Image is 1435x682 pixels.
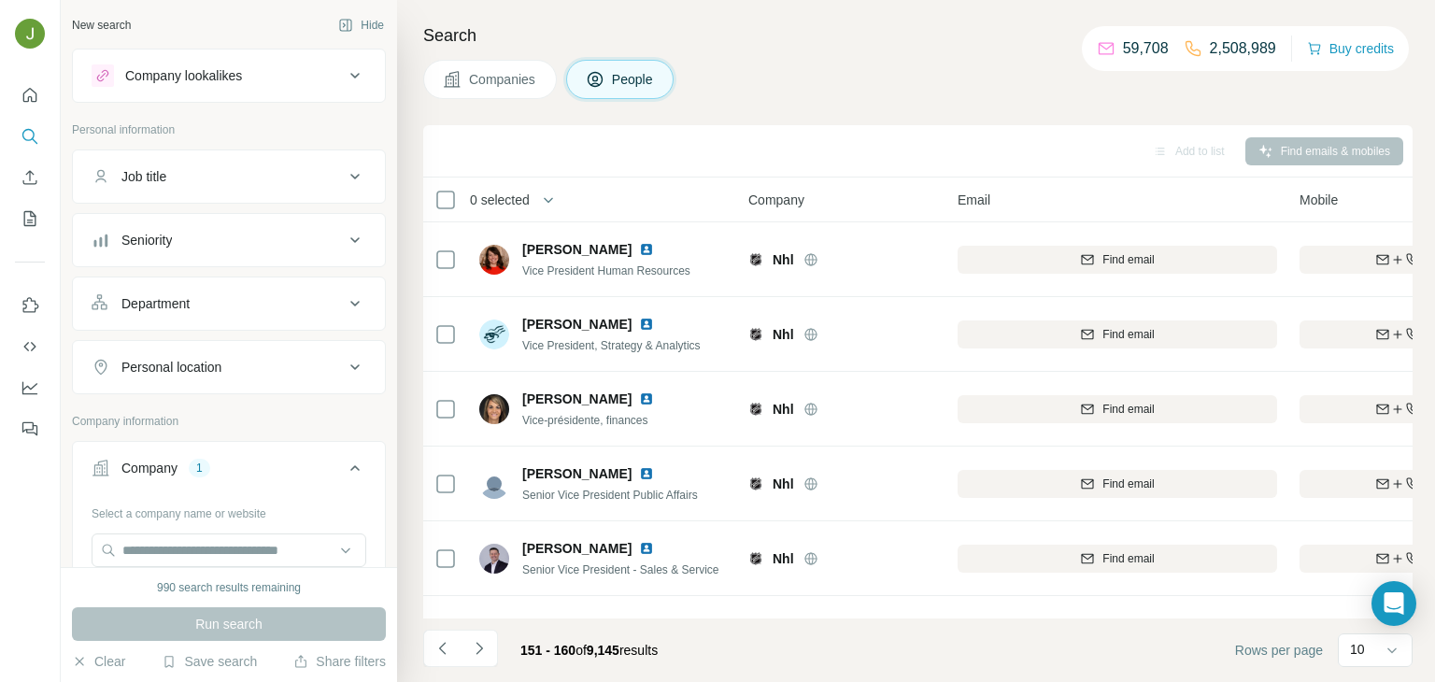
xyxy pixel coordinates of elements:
img: Avatar [479,394,509,424]
button: My lists [15,202,45,235]
span: 0 selected [470,191,530,209]
span: [PERSON_NAME] [522,390,632,408]
img: Logo of Nhl [748,551,763,566]
span: Email [958,191,990,209]
button: Share filters [293,652,386,671]
p: 2,508,989 [1210,37,1276,60]
div: Seniority [121,231,172,249]
span: 9,145 [587,643,619,658]
button: Find email [958,395,1277,423]
button: Clear [72,652,125,671]
span: Nhl [773,250,794,269]
p: 10 [1350,640,1365,659]
img: LinkedIn logo [639,391,654,406]
button: Navigate to next page [461,630,498,667]
button: Find email [958,246,1277,274]
span: Nhl [773,325,794,344]
span: Find email [1102,401,1154,418]
button: Feedback [15,412,45,446]
span: [PERSON_NAME] [522,315,632,334]
img: Avatar [479,544,509,574]
span: [PERSON_NAME] [522,615,632,633]
button: Job title [73,154,385,199]
span: Vice-présidente, finances [522,414,648,427]
img: Avatar [479,320,509,349]
span: 151 - 160 [520,643,575,658]
button: Buy credits [1307,36,1394,62]
img: LinkedIn logo [639,466,654,481]
span: Rows per page [1235,641,1323,660]
button: Company lookalikes [73,53,385,98]
img: Avatar [15,19,45,49]
p: Company information [72,413,386,430]
span: Vice President Human Resources [522,264,690,277]
span: Find email [1102,326,1154,343]
div: New search [72,17,131,34]
span: Senior Vice President - Sales & Service [522,563,719,576]
span: Mobile [1300,191,1338,209]
button: Find email [958,470,1277,498]
button: Search [15,120,45,153]
div: Department [121,294,190,313]
button: Dashboard [15,371,45,405]
span: results [520,643,658,658]
div: 990 search results remaining [157,579,301,596]
button: Seniority [73,218,385,263]
span: Nhl [773,475,794,493]
span: of [575,643,587,658]
span: Find email [1102,550,1154,567]
span: [PERSON_NAME] [522,539,632,558]
img: LinkedIn logo [639,617,654,632]
span: Company [748,191,804,209]
div: Select a company name or website [92,498,366,522]
span: Vice President, Strategy & Analytics [522,339,701,352]
h4: Search [423,22,1413,49]
img: Logo of Nhl [748,252,763,267]
span: Nhl [773,549,794,568]
span: Find email [1102,251,1154,268]
span: Companies [469,70,537,89]
button: Navigate to previous page [423,630,461,667]
div: Company [121,459,178,477]
div: 1 [189,460,210,476]
span: Senior Vice President Public Affairs [522,489,698,502]
img: Avatar [479,469,509,499]
p: Personal information [72,121,386,138]
img: Avatar [479,618,509,648]
img: Avatar [479,245,509,275]
button: Department [73,281,385,326]
button: Quick start [15,78,45,112]
p: 59,708 [1123,37,1169,60]
span: Find email [1102,476,1154,492]
button: Find email [958,320,1277,348]
button: Use Surfe on LinkedIn [15,289,45,322]
img: Logo of Nhl [748,402,763,417]
button: Find email [958,545,1277,573]
div: Company lookalikes [125,66,242,85]
button: Use Surfe API [15,330,45,363]
img: Logo of Nhl [748,476,763,491]
div: Open Intercom Messenger [1371,581,1416,626]
button: Personal location [73,345,385,390]
button: Enrich CSV [15,161,45,194]
div: Job title [121,167,166,186]
img: LinkedIn logo [639,242,654,257]
span: Nhl [773,400,794,419]
span: [PERSON_NAME] [522,240,632,259]
img: LinkedIn logo [639,317,654,332]
button: Company1 [73,446,385,498]
span: People [612,70,655,89]
img: LinkedIn logo [639,541,654,556]
button: Save search [162,652,257,671]
span: [PERSON_NAME] [522,464,632,483]
button: Hide [325,11,397,39]
div: Personal location [121,358,221,377]
img: Logo of Nhl [748,327,763,342]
